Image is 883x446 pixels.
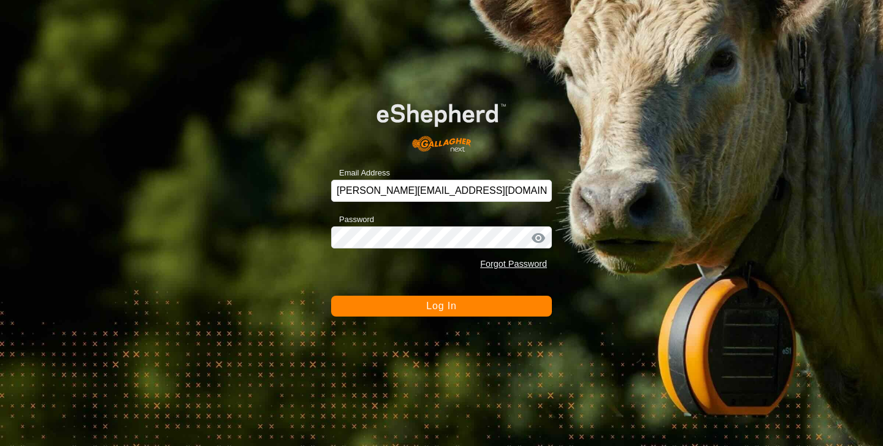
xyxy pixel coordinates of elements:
a: Forgot Password [480,259,547,269]
img: E-shepherd Logo [353,85,530,161]
span: Log In [426,301,456,311]
label: Email Address [331,167,390,179]
label: Password [331,213,374,226]
button: Log In [331,296,552,317]
input: Email Address [331,180,552,202]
